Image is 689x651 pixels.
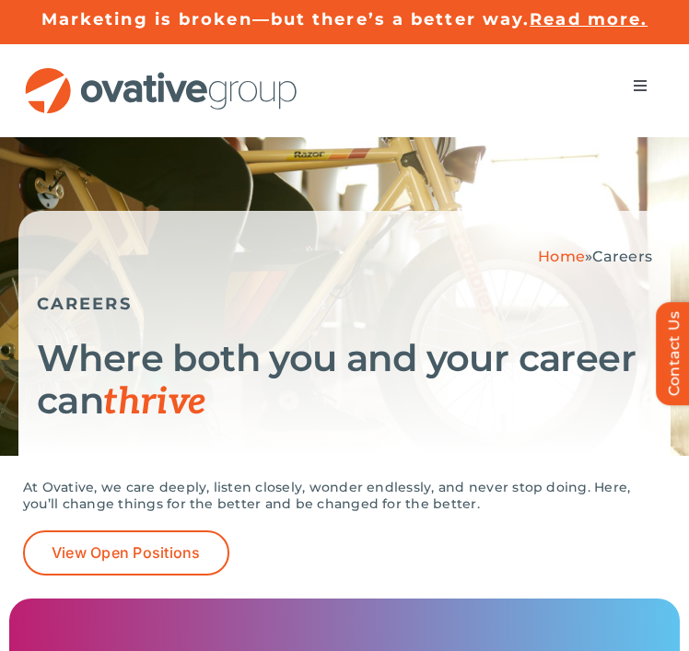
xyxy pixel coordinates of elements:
span: » [538,248,652,265]
h5: CAREERS [37,294,652,314]
h1: Where both you and your career can [37,337,652,424]
span: View Open Positions [52,544,201,562]
a: Marketing is broken—but there’s a better way. [41,9,531,29]
nav: Menu [614,67,666,104]
a: OG_Full_horizontal_RGB [23,65,299,83]
span: thrive [103,380,205,424]
a: View Open Positions [23,530,229,575]
span: Careers [592,248,652,265]
p: At Ovative, we care deeply, listen closely, wonder endlessly, and never stop doing. Here, you’ll ... [23,479,666,512]
a: Read more. [530,9,648,29]
a: Home [538,248,585,265]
